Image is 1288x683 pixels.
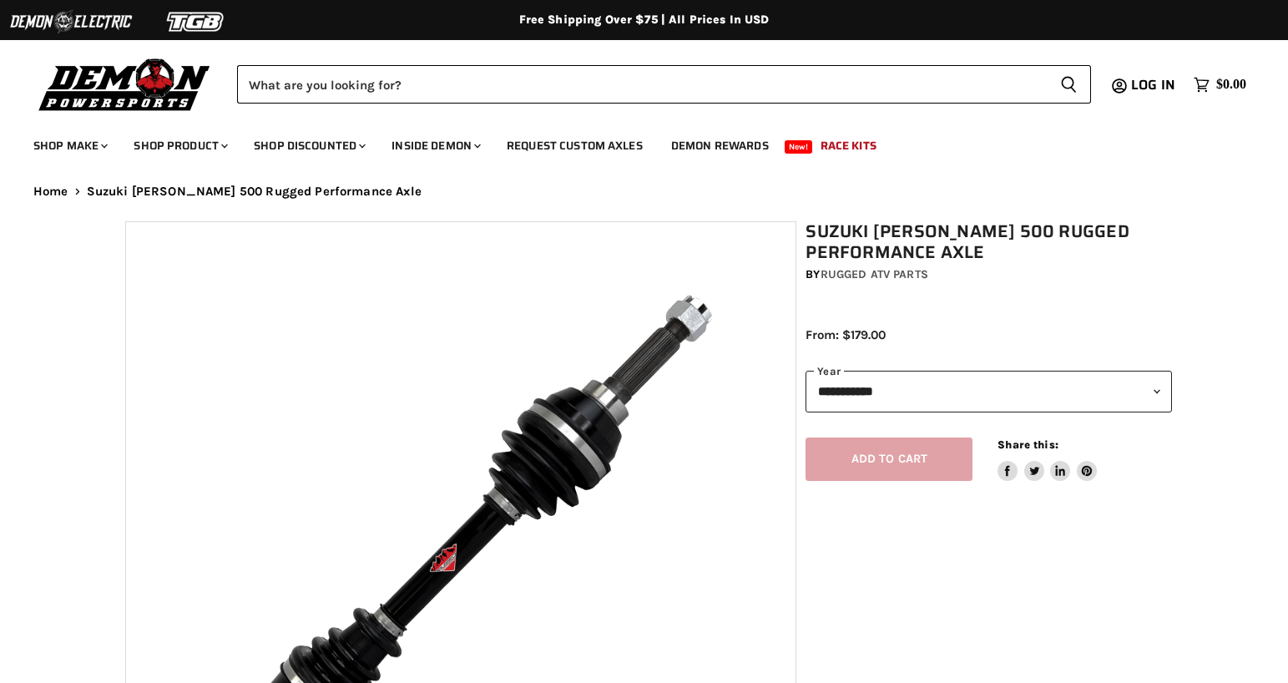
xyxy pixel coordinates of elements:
h1: Suzuki [PERSON_NAME] 500 Rugged Performance Axle [806,221,1172,263]
span: Suzuki [PERSON_NAME] 500 Rugged Performance Axle [87,185,422,199]
span: New! [785,140,813,154]
a: Inside Demon [379,129,491,163]
a: Shop Make [21,129,118,163]
button: Search [1047,65,1091,104]
a: Rugged ATV Parts [821,267,928,281]
img: Demon Electric Logo 2 [8,6,134,38]
a: Shop Product [121,129,238,163]
a: Log in [1124,78,1185,93]
a: Request Custom Axles [494,129,655,163]
aside: Share this: [998,438,1097,482]
span: Share this: [998,438,1058,451]
a: Race Kits [808,129,889,163]
a: $0.00 [1185,73,1255,97]
img: TGB Logo 2 [134,6,259,38]
span: Log in [1131,74,1175,95]
span: From: $179.00 [806,327,886,342]
form: Product [237,65,1091,104]
img: Demon Powersports [33,54,216,114]
ul: Main menu [21,122,1242,163]
select: year [806,371,1172,412]
div: by [806,266,1172,284]
a: Home [33,185,68,199]
span: $0.00 [1216,77,1246,93]
a: Shop Discounted [241,129,376,163]
input: Search [237,65,1047,104]
a: Demon Rewards [659,129,781,163]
